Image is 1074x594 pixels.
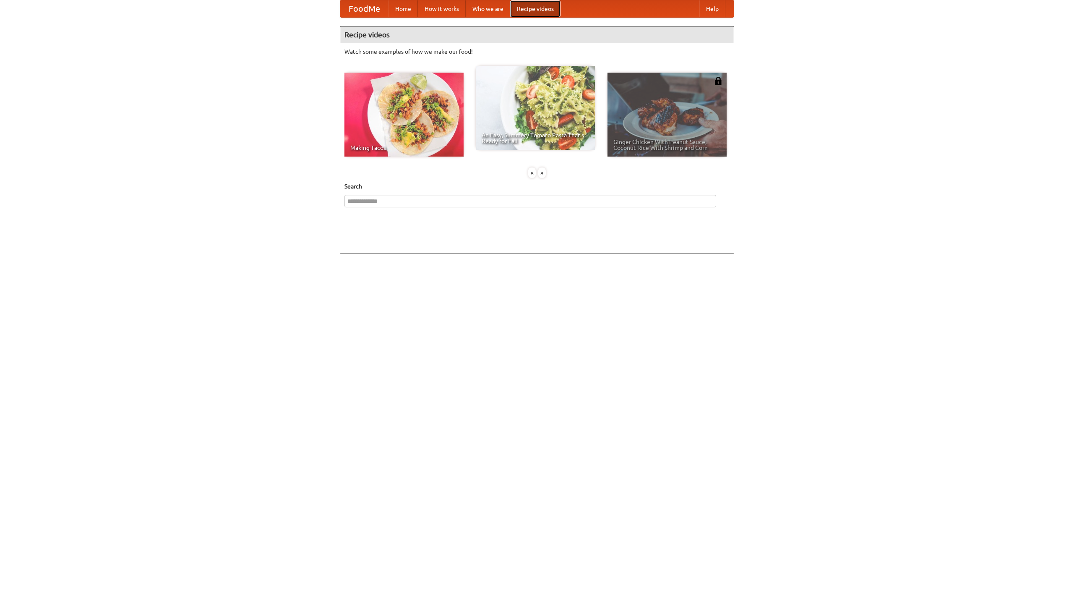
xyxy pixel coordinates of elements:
div: » [538,167,546,178]
div: « [528,167,536,178]
a: Help [699,0,725,17]
a: FoodMe [340,0,388,17]
span: Making Tacos [350,145,458,151]
a: Recipe videos [510,0,560,17]
a: Making Tacos [344,73,464,157]
h5: Search [344,182,730,191]
span: An Easy, Summery Tomato Pasta That's Ready for Fall [482,132,589,144]
img: 483408.png [714,77,722,85]
h4: Recipe videos [340,26,734,43]
a: How it works [418,0,466,17]
a: Who we are [466,0,510,17]
a: Home [388,0,418,17]
p: Watch some examples of how we make our food! [344,47,730,56]
a: An Easy, Summery Tomato Pasta That's Ready for Fall [476,66,595,150]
